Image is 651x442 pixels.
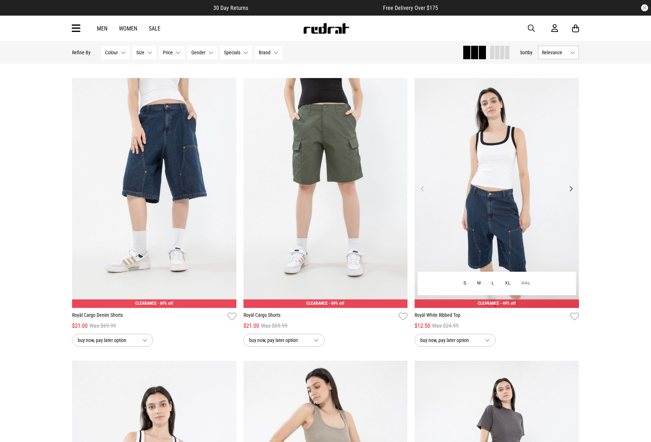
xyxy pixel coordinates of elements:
span: Price [163,50,173,55]
span: CLEARANCE [478,301,499,306]
img: Redrat logo [303,23,350,34]
button: Size [132,46,156,59]
button: Previous [418,184,427,193]
span: CLEARANCE [306,301,328,306]
button: S [458,277,472,290]
button: XXL [516,277,536,290]
a: Royàl White Ribbed Top [415,311,567,322]
button: L [486,277,499,290]
img: Royàl Cargo Shorts in Green [244,78,408,308]
a: Royàl Cargo Shorts [244,311,396,322]
span: by [528,50,532,55]
a: Royàl Cargo Denim Shorts [72,311,225,322]
span: 30 Day Returns [213,5,248,11]
a: Men [97,25,108,32]
p: Refine By [72,50,91,55]
span: buy now, pay later option [249,336,308,344]
span: Gender [191,50,206,55]
span: - 49% off [500,301,516,306]
button: Colour [101,46,130,59]
span: Was $24.99 [432,322,459,330]
img: Royàl Cargo Denim Shorts in Blue [72,78,236,308]
span: Brand [259,50,270,55]
span: - 69% off [329,301,344,306]
button: buy now, pay later option [244,334,324,347]
span: buy now, pay later option [78,336,137,344]
button: Specials [220,46,252,59]
span: Relevance [542,50,567,55]
button: Next [567,184,575,193]
span: Size [136,50,144,55]
button: buy now, pay later option [72,334,153,347]
span: buy now, pay later option [420,336,479,344]
span: Specials [224,50,240,55]
button: Relevance [538,46,579,59]
span: Was $69.99 [261,322,288,330]
span: $21.00 [244,322,259,330]
button: M [472,277,486,290]
button: Price [159,46,185,59]
button: Open LiveChat chat widget [6,3,27,24]
a: Women [119,25,137,32]
a: Sale [149,25,160,32]
span: Free Delivery Over $175 [383,5,438,11]
span: Colour [105,50,118,55]
span: Was $69.99 [89,322,116,330]
span: $21.00 [72,322,88,330]
iframe: Customer reviews powered by Trustpilot [262,4,369,11]
img: Royàl White Ribbed Top in White [415,78,579,308]
button: XL [500,277,516,290]
button: Gender [187,46,217,59]
button: buy now, pay later option [415,334,496,347]
button: Brand [255,46,282,59]
span: CLEARANCE [135,301,157,306]
span: - 69% off [158,301,173,306]
span: $12.50 [415,322,430,330]
button: Sortby [520,48,532,57]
